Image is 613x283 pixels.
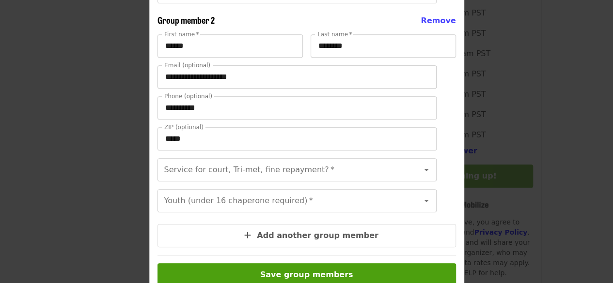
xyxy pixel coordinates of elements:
[244,231,251,240] i: plus icon
[164,62,210,68] label: Email (optional)
[420,163,433,177] button: Open
[420,194,433,208] button: Open
[421,16,456,25] span: Remove
[157,14,215,26] span: Group member 2
[164,93,212,99] label: Phone (optional)
[157,127,437,150] input: ZIP (optional)
[164,124,204,130] label: ZIP (optional)
[317,31,352,37] label: Last name
[260,270,353,279] span: Save group members
[157,34,303,58] input: First name
[157,224,456,247] button: Add another group member
[257,231,378,240] span: Add another group member
[164,31,199,37] label: First name
[157,96,437,119] input: Phone (optional)
[311,34,456,58] input: Last name
[421,15,456,27] button: Remove
[157,65,437,89] input: Email (optional)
